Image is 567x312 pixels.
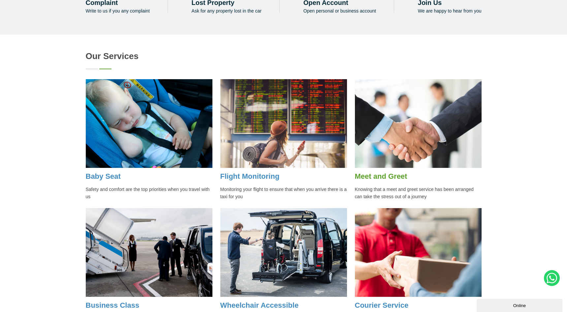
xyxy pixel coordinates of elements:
img: Wheelchair Accessibility [220,208,347,297]
img: Flight Monitoring [220,79,347,168]
img: Meet and Greet [355,79,482,168]
p: Knowing that a meet and greet service has been arranged can take the stress out of a journey [355,186,482,200]
h2: Our Services [86,51,482,61]
img: Business Class Taxis [86,208,212,297]
a: Business Class [86,301,140,309]
a: Flight Monitoring [220,172,280,180]
img: Courier Service [355,208,482,297]
p: Open personal or business account [303,8,376,14]
a: Wheelchair Accessible [220,301,299,309]
img: Baby Seat [86,79,212,168]
iframe: chat widget [477,297,564,312]
p: Write to us if you any complaint [86,8,150,14]
p: Ask for any property lost in the car [192,8,262,14]
p: Monitoring your flight to ensure that when you arrive there is a taxi for you [220,186,347,200]
p: Safety and comfort are the top priorities when you travel with us [86,186,212,200]
a: Courier Service [355,301,409,309]
a: Meet and Greet [355,172,407,180]
a: Baby Seat [86,172,121,180]
p: We are happy to hear from you [418,8,482,14]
